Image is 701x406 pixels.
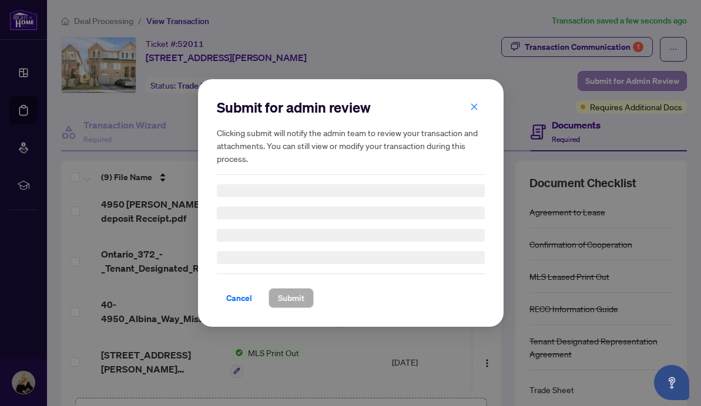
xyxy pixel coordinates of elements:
button: Cancel [217,288,261,308]
button: Open asap [654,365,689,400]
span: close [470,103,478,111]
span: Cancel [226,289,252,307]
button: Submit [269,288,314,308]
h5: Clicking submit will notify the admin team to review your transaction and attachments. You can st... [217,126,485,165]
h2: Submit for admin review [217,98,485,117]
